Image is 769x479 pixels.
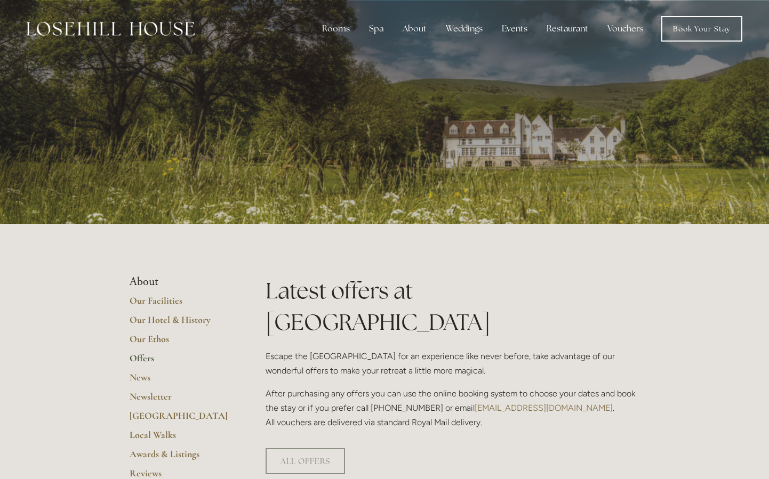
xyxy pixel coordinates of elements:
[475,403,613,413] a: [EMAIL_ADDRESS][DOMAIN_NAME]
[361,18,392,39] div: Spa
[266,386,639,430] p: After purchasing any offers you can use the online booking system to choose your dates and book t...
[130,275,231,289] li: About
[266,349,639,378] p: Escape the [GEOGRAPHIC_DATA] for an experience like never before, take advantage of our wonderful...
[599,18,652,39] a: Vouchers
[130,371,231,391] a: News
[314,18,358,39] div: Rooms
[130,391,231,410] a: Newsletter
[266,275,639,338] h1: Latest offers at [GEOGRAPHIC_DATA]
[266,448,345,474] a: ALL OFFERS
[538,18,597,39] div: Restaurant
[130,410,231,429] a: [GEOGRAPHIC_DATA]
[130,448,231,467] a: Awards & Listings
[27,22,195,36] img: Losehill House
[394,18,435,39] div: About
[130,333,231,352] a: Our Ethos
[130,314,231,333] a: Our Hotel & History
[130,295,231,314] a: Our Facilities
[130,429,231,448] a: Local Walks
[661,16,742,42] a: Book Your Stay
[437,18,491,39] div: Weddings
[130,352,231,371] a: Offers
[493,18,536,39] div: Events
